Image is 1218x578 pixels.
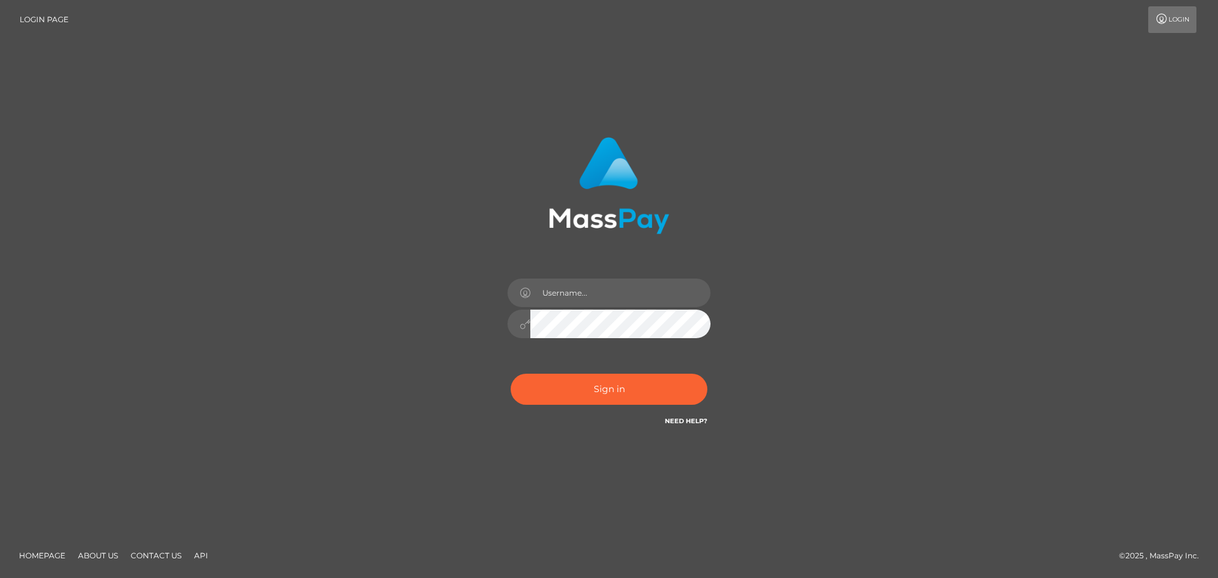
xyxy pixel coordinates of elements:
a: Need Help? [665,417,707,425]
a: Contact Us [126,546,187,565]
a: Login Page [20,6,69,33]
a: Homepage [14,546,70,565]
a: Login [1148,6,1196,33]
button: Sign in [511,374,707,405]
div: © 2025 , MassPay Inc. [1119,549,1208,563]
a: API [189,546,213,565]
a: About Us [73,546,123,565]
input: Username... [530,279,710,307]
img: MassPay Login [549,137,669,234]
